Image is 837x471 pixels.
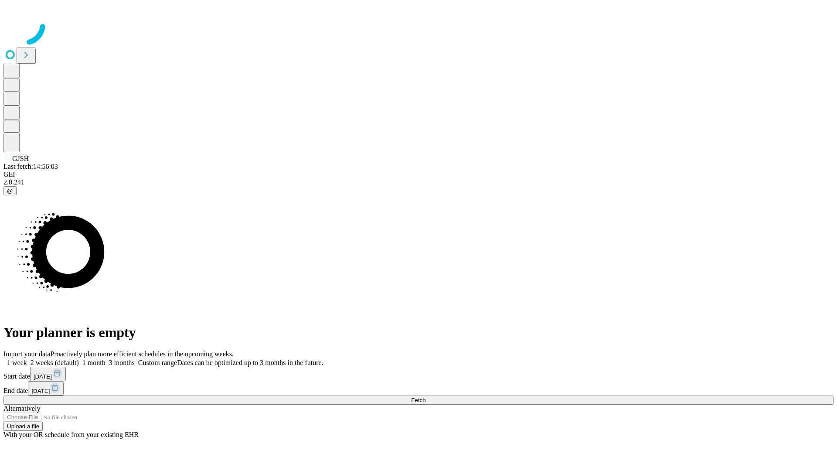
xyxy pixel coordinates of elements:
[51,350,234,358] span: Proactively plan more efficient schedules in the upcoming weeks.
[34,373,52,380] span: [DATE]
[28,381,64,396] button: [DATE]
[138,359,177,366] span: Custom range
[31,359,79,366] span: 2 weeks (default)
[30,367,66,381] button: [DATE]
[3,171,834,178] div: GEI
[3,381,834,396] div: End date
[3,178,834,186] div: 2.0.241
[177,359,323,366] span: Dates can be optimized up to 3 months in the future.
[109,359,135,366] span: 3 months
[3,431,139,438] span: With your OR schedule from your existing EHR
[12,155,29,162] span: GJSH
[3,405,40,412] span: Alternatively
[3,396,834,405] button: Fetch
[31,388,50,394] span: [DATE]
[3,186,17,195] button: @
[3,163,58,170] span: Last fetch: 14:56:03
[7,188,13,194] span: @
[3,422,43,431] button: Upload a file
[3,367,834,381] div: Start date
[3,324,834,341] h1: Your planner is empty
[3,350,51,358] span: Import your data
[82,359,105,366] span: 1 month
[7,359,27,366] span: 1 week
[411,397,425,403] span: Fetch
